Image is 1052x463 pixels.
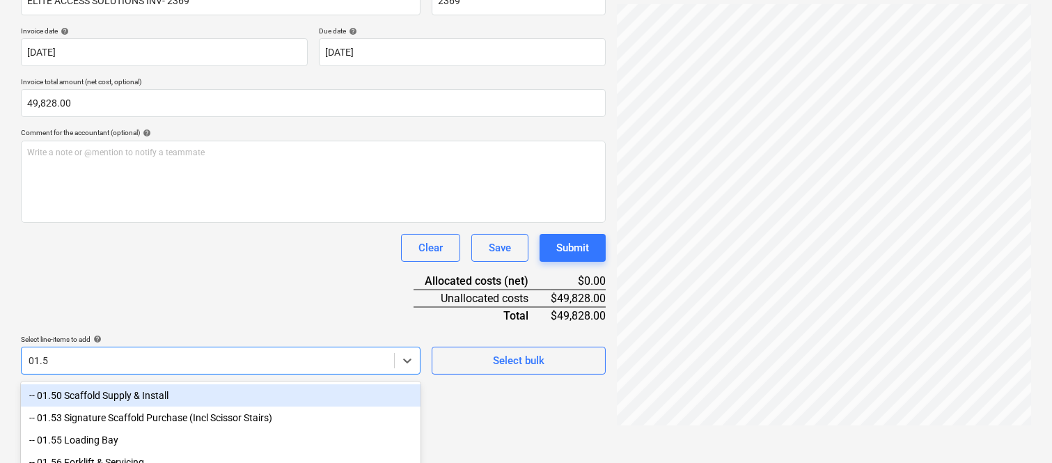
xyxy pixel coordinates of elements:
button: Select bulk [432,347,606,375]
span: help [58,27,69,36]
input: Invoice date not specified [21,38,308,66]
p: Invoice total amount (net cost, optional) [21,77,606,89]
iframe: Chat Widget [982,396,1052,463]
div: $49,828.00 [551,290,606,307]
div: Comment for the accountant (optional) [21,128,606,137]
span: help [140,129,151,137]
div: -- 01.55 Loading Bay [21,429,421,451]
div: Total [414,307,551,324]
div: Due date [319,26,606,36]
div: -- 01.53 Signature Scaffold Purchase (Incl Scissor Stairs) [21,407,421,429]
div: Save [489,239,511,257]
div: Allocated costs (net) [414,273,551,290]
div: Unallocated costs [414,290,551,307]
input: Due date not specified [319,38,606,66]
button: Submit [540,234,606,262]
span: help [91,335,102,343]
div: Select bulk [493,352,544,370]
span: help [346,27,357,36]
input: Invoice total amount (net cost, optional) [21,89,606,117]
div: -- 01.50 Scaffold Supply & Install [21,384,421,407]
div: Invoice date [21,26,308,36]
button: Save [471,234,528,262]
div: Select line-items to add [21,335,421,344]
div: Submit [556,239,589,257]
div: $0.00 [551,273,606,290]
div: $49,828.00 [551,307,606,324]
button: Clear [401,234,460,262]
div: Clear [418,239,443,257]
